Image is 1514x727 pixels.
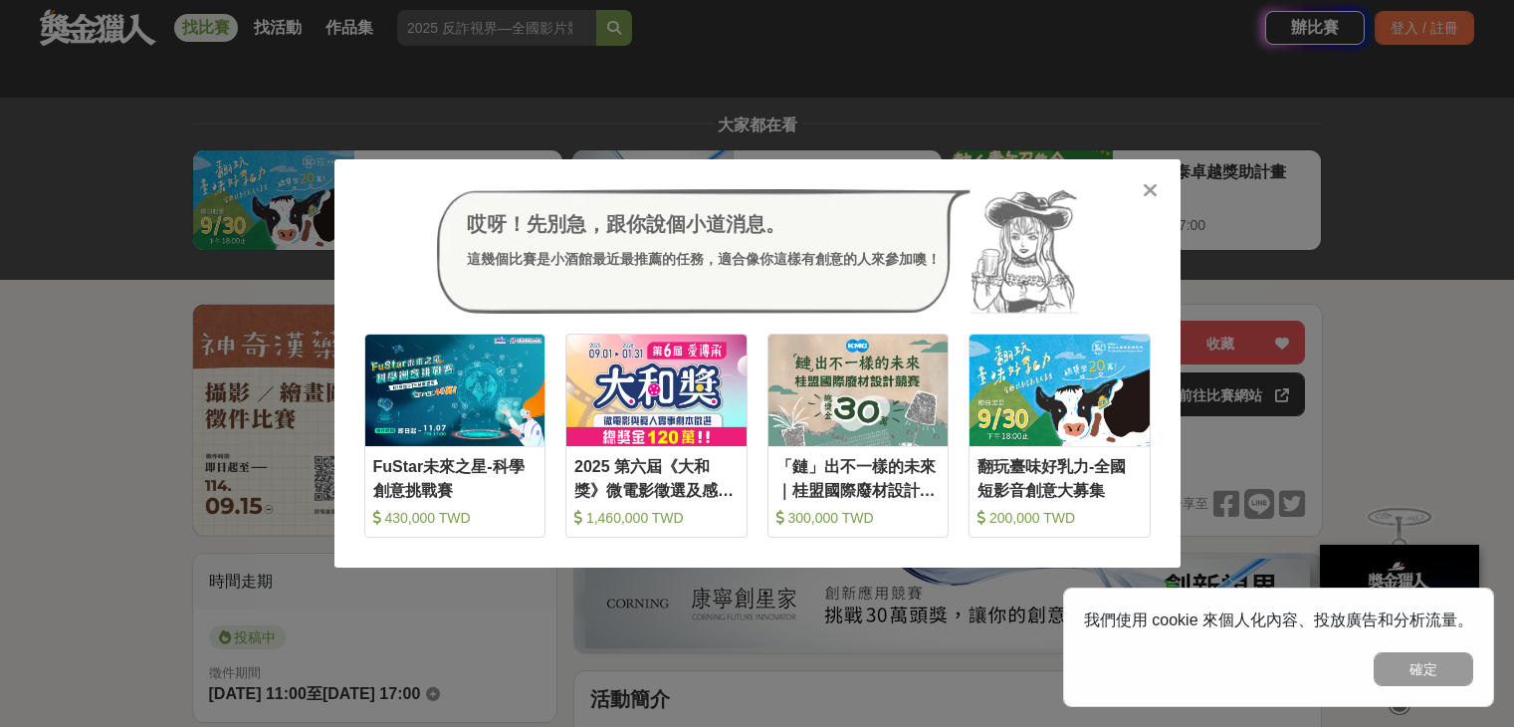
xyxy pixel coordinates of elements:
[1374,652,1473,686] button: 確定
[768,335,949,445] img: Cover Image
[574,508,739,528] div: 1,460,000 TWD
[373,455,538,500] div: FuStar未來之星-科學創意挑戰賽
[467,209,941,239] div: 哎呀！先別急，跟你說個小道消息。
[977,455,1142,500] div: 翻玩臺味好乳力-全國短影音創意大募集
[467,249,941,270] div: 這幾個比賽是小酒館最近最推薦的任務，適合像你這樣有創意的人來參加噢！
[971,189,1078,315] img: Avatar
[365,335,545,445] img: Cover Image
[767,334,950,538] a: Cover Image「鏈」出不一樣的未來｜桂盟國際廢材設計競賽 300,000 TWD
[566,335,747,445] img: Cover Image
[970,335,1150,445] img: Cover Image
[574,455,739,500] div: 2025 第六屆《大和獎》微電影徵選及感人實事分享
[776,455,941,500] div: 「鏈」出不一樣的未來｜桂盟國際廢材設計競賽
[776,508,941,528] div: 300,000 TWD
[977,508,1142,528] div: 200,000 TWD
[565,334,748,538] a: Cover Image2025 第六屆《大和獎》微電影徵選及感人實事分享 1,460,000 TWD
[969,334,1151,538] a: Cover Image翻玩臺味好乳力-全國短影音創意大募集 200,000 TWD
[373,508,538,528] div: 430,000 TWD
[364,334,546,538] a: Cover ImageFuStar未來之星-科學創意挑戰賽 430,000 TWD
[1084,611,1473,628] span: 我們使用 cookie 來個人化內容、投放廣告和分析流量。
